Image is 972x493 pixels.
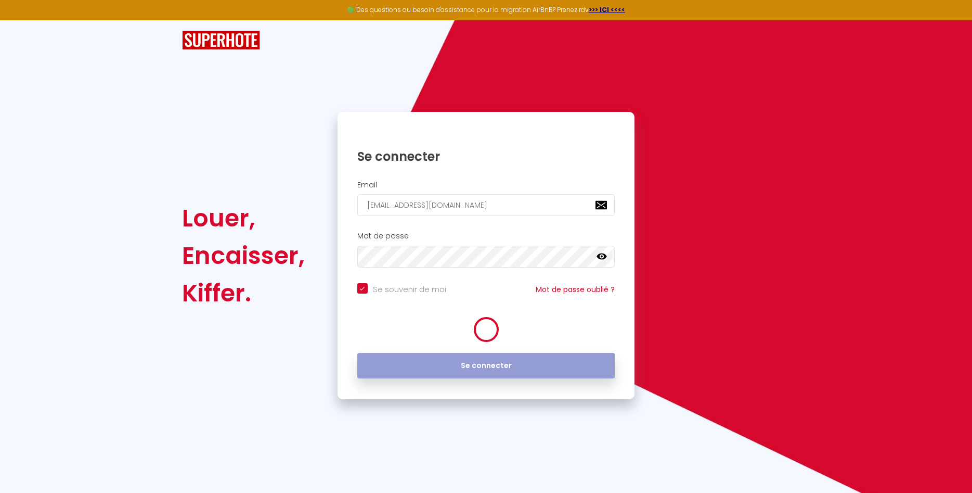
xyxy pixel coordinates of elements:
[357,194,615,216] input: Ton Email
[182,199,305,237] div: Louer,
[357,181,615,189] h2: Email
[182,237,305,274] div: Encaisser,
[357,353,615,379] button: Se connecter
[357,148,615,165] h1: Se connecter
[182,31,260,50] img: SuperHote logo
[182,274,305,312] div: Kiffer.
[357,232,615,241] h2: Mot de passe
[536,284,615,295] a: Mot de passe oublié ?
[589,5,625,14] a: >>> ICI <<<<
